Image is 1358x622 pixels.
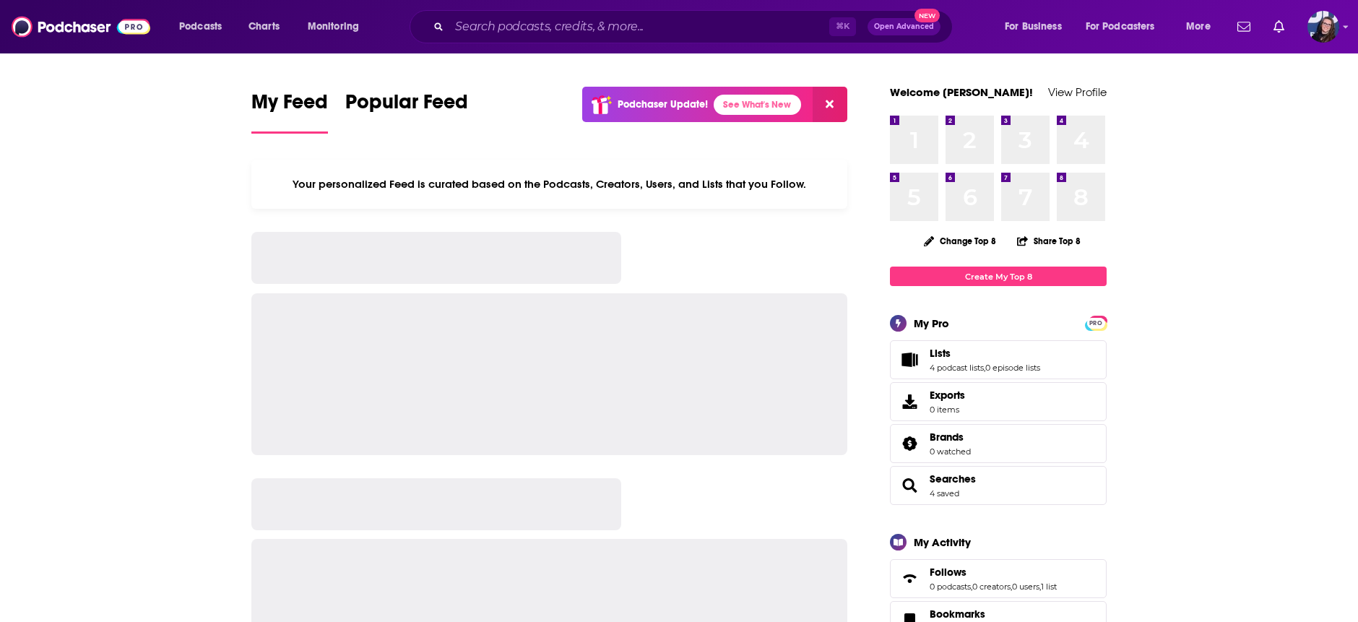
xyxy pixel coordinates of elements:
span: For Business [1005,17,1062,37]
a: Show notifications dropdown [1268,14,1290,39]
a: 4 saved [930,488,959,498]
a: Lists [895,350,924,370]
a: Popular Feed [345,90,468,134]
button: open menu [1176,15,1229,38]
a: 4 podcast lists [930,363,984,373]
span: Searches [890,466,1107,505]
span: Exports [930,389,965,402]
button: Share Top 8 [1016,227,1081,255]
a: Lists [930,347,1040,360]
span: ⌘ K [829,17,856,36]
span: Lists [930,347,951,360]
span: More [1186,17,1211,37]
a: Exports [890,382,1107,421]
span: Follows [930,566,966,579]
button: Change Top 8 [915,232,1005,250]
button: Open AdvancedNew [868,18,940,35]
span: , [984,363,985,373]
a: Charts [239,15,288,38]
span: 0 items [930,405,965,415]
a: Welcome [PERSON_NAME]! [890,85,1033,99]
a: My Feed [251,90,328,134]
div: Search podcasts, credits, & more... [423,10,966,43]
span: , [1011,582,1012,592]
span: Charts [248,17,280,37]
a: Bookmarks [930,608,1014,621]
span: Exports [895,392,924,412]
a: 0 episode lists [985,363,1040,373]
span: Lists [890,340,1107,379]
span: My Feed [251,90,328,123]
a: Follows [930,566,1057,579]
input: Search podcasts, credits, & more... [449,15,829,38]
span: Brands [890,424,1107,463]
a: See What's New [714,95,801,115]
span: Follows [890,559,1107,598]
p: Podchaser Update! [618,98,708,111]
div: Your personalized Feed is curated based on the Podcasts, Creators, Users, and Lists that you Follow. [251,160,847,209]
span: , [971,582,972,592]
img: User Profile [1307,11,1339,43]
a: View Profile [1048,85,1107,99]
span: PRO [1087,318,1104,329]
a: Follows [895,569,924,589]
div: My Activity [914,535,971,549]
div: My Pro [914,316,949,330]
button: open menu [1076,15,1176,38]
span: Podcasts [179,17,222,37]
span: Monitoring [308,17,359,37]
a: Create My Top 8 [890,267,1107,286]
span: For Podcasters [1086,17,1155,37]
a: 0 podcasts [930,582,971,592]
a: Brands [930,431,971,444]
span: Bookmarks [930,608,985,621]
button: open menu [298,15,378,38]
span: Logged in as CallieDaruk [1307,11,1339,43]
button: Show profile menu [1307,11,1339,43]
button: open menu [995,15,1080,38]
button: open menu [169,15,241,38]
span: , [1039,582,1041,592]
a: Searches [930,472,976,485]
span: Open Advanced [874,23,934,30]
a: Show notifications dropdown [1232,14,1256,39]
span: New [914,9,940,22]
a: Searches [895,475,924,496]
a: 0 creators [972,582,1011,592]
span: Popular Feed [345,90,468,123]
img: Podchaser - Follow, Share and Rate Podcasts [12,13,150,40]
span: Brands [930,431,964,444]
a: Brands [895,433,924,454]
a: 0 watched [930,446,971,457]
a: 1 list [1041,582,1057,592]
a: 0 users [1012,582,1039,592]
a: PRO [1087,317,1104,328]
